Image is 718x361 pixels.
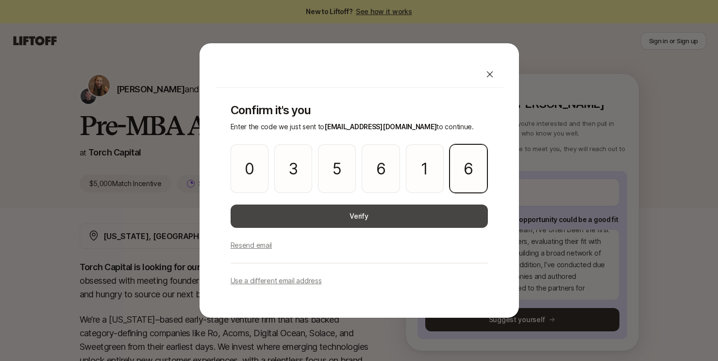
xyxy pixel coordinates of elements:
[274,144,312,193] input: Please enter OTP character 2
[324,122,436,131] span: [EMAIL_ADDRESS][DOMAIN_NAME]
[362,144,400,193] input: Please enter OTP character 4
[406,144,444,193] input: Please enter OTP character 5
[231,275,322,287] p: Use a different email address
[231,144,268,193] input: Please enter OTP character 1
[231,121,488,133] p: Enter the code we just sent to to continue.
[231,205,488,228] button: Verify
[231,240,272,251] p: Resend email
[450,144,487,193] input: Please enter OTP character 6
[318,144,356,193] input: Please enter OTP character 3
[231,103,488,117] p: Confirm it's you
